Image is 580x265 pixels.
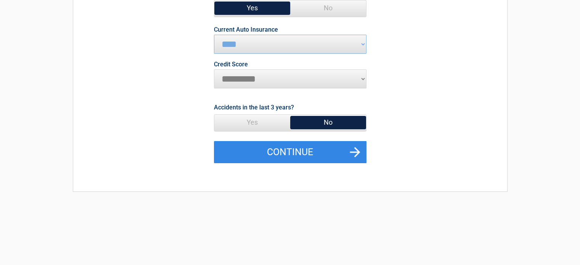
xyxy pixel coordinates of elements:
[290,115,366,130] span: No
[214,102,294,112] label: Accidents in the last 3 years?
[214,27,278,33] label: Current Auto Insurance
[214,141,366,163] button: Continue
[290,0,366,16] span: No
[214,115,290,130] span: Yes
[214,61,248,67] label: Credit Score
[214,0,290,16] span: Yes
